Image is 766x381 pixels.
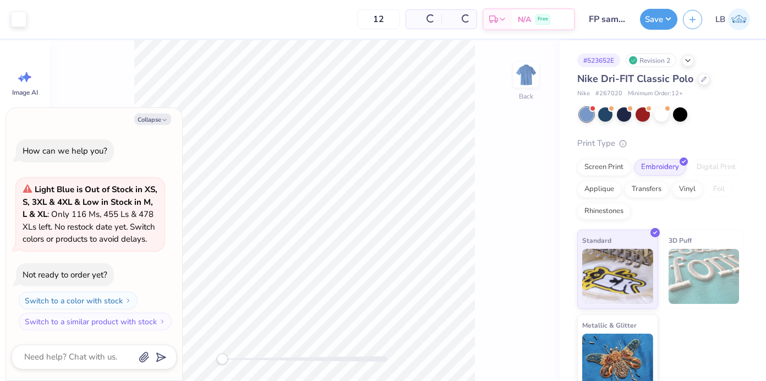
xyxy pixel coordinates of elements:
[519,91,533,101] div: Back
[577,72,693,85] span: Nike Dri-FIT Classic Polo
[577,159,631,176] div: Screen Print
[577,137,744,150] div: Print Type
[538,15,548,23] span: Free
[628,89,683,99] span: Minimum Order: 12 +
[12,88,38,97] span: Image AI
[640,9,677,30] button: Save
[706,181,732,198] div: Foil
[134,113,171,125] button: Collapse
[217,353,228,364] div: Accessibility label
[19,313,172,330] button: Switch to a similar product with stock
[518,14,531,25] span: N/A
[19,292,138,309] button: Switch to a color with stock
[577,181,621,198] div: Applique
[581,8,634,30] input: Untitled Design
[715,13,725,26] span: LB
[159,318,166,325] img: Switch to a similar product with stock
[710,8,755,30] a: LB
[23,269,107,280] div: Not ready to order yet?
[23,184,157,220] strong: Light Blue is Out of Stock in XS, S, 3XL & 4XL & Low in Stock in M, L & XL
[582,319,637,331] span: Metallic & Glitter
[23,184,157,244] span: : Only 116 Ms, 455 Ls & 478 XLs left. No restock date yet. Switch colors or products to avoid del...
[577,53,620,67] div: # 523652E
[595,89,622,99] span: # 267020
[690,159,743,176] div: Digital Print
[577,89,590,99] span: Nike
[634,159,686,176] div: Embroidery
[728,8,750,30] img: Lara Bainco
[672,181,703,198] div: Vinyl
[669,235,692,246] span: 3D Puff
[23,145,107,156] div: How can we help you?
[357,9,400,29] input: – –
[626,53,676,67] div: Revision 2
[582,249,653,304] img: Standard
[669,249,740,304] img: 3D Puff
[577,203,631,220] div: Rhinestones
[625,181,669,198] div: Transfers
[515,64,537,86] img: Back
[582,235,611,246] span: Standard
[125,297,132,304] img: Switch to a color with stock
